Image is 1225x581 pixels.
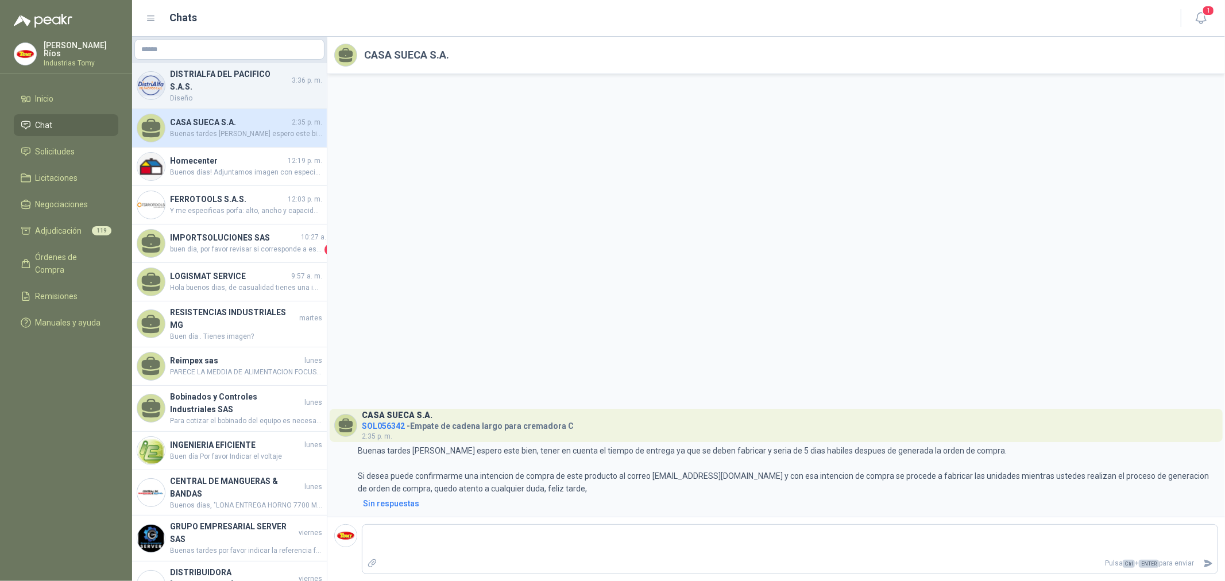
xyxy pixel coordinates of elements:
[44,60,118,67] p: Industrias Tomy
[170,154,285,167] h4: Homecenter
[132,301,327,347] a: RESISTENCIAS INDUSTRIALES MGmartesBuen día . Tienes imagen?
[288,156,322,166] span: 12:19 p. m.
[36,119,53,131] span: Chat
[358,444,1218,495] p: Buenas tardes [PERSON_NAME] espero este bien, tener en cuenta el tiempo de entrega ya que se debe...
[132,347,327,386] a: Reimpex saslunesPARECE LA MEDDIA DE ALIMENTACION FOCUS... CONFIRMAR SI ES BANDA SINTETICA POLIURE...
[170,545,322,556] span: Buenas tardes por favor indicar la referencia foto y especificaciones tecnicas de la esta pistola...
[137,191,165,219] img: Company Logo
[292,75,322,86] span: 3:36 p. m.
[170,68,289,93] h4: DISTRIALFA DEL PACIFICO S.A.S.
[44,41,118,57] p: [PERSON_NAME] Ríos
[304,397,322,408] span: lunes
[170,367,322,378] span: PARECE LA MEDDIA DE ALIMENTACION FOCUS... CONFIRMAR SI ES BANDA SINTETICA POLIURETANO DE 1.4MM DE...
[14,88,118,110] a: Inicio
[362,553,382,574] label: Adjuntar archivos
[14,220,118,242] a: Adjudicación119
[170,354,302,367] h4: Reimpex sas
[170,10,198,26] h1: Chats
[14,141,118,162] a: Solicitudes
[132,263,327,301] a: LOGISMAT SERVICE9:57 a. m.Hola buenos dias, de casualidad tienes una imagen de referencia
[362,432,392,440] span: 2:35 p. m.
[1139,560,1159,568] span: ENTER
[36,172,78,184] span: Licitaciones
[36,251,107,276] span: Órdenes de Compra
[362,421,405,431] span: SOL056342
[1202,5,1215,16] span: 1
[14,312,118,334] a: Manuales y ayuda
[364,47,449,63] h2: CASA SUECA S.A.
[132,516,327,561] a: Company LogoGRUPO EMPRESARIAL SERVER SASviernesBuenas tardes por favor indicar la referencia foto...
[301,232,336,243] span: 10:27 a. m.
[14,285,118,307] a: Remisiones
[14,193,118,215] a: Negociaciones
[14,114,118,136] a: Chat
[137,437,165,464] img: Company Logo
[170,306,297,331] h4: RESISTENCIAS INDUSTRIALES MG
[304,440,322,451] span: lunes
[324,244,336,255] span: 1
[92,226,111,235] span: 119
[362,412,432,419] h3: CASA SUECA S.A.
[132,109,327,148] a: CASA SUECA S.A.2:35 p. m.Buenas tardes [PERSON_NAME] espero este bien, tener en cuenta el tiempo ...
[36,198,88,211] span: Negociaciones
[132,186,327,224] a: Company LogoFERROTOOLS S.A.S.12:03 p. m.Y me especificas porfa: alto, ancho y capacidad volumetri...
[36,92,54,105] span: Inicio
[170,500,322,511] span: Buenos días, "LONA ENTREGA HORNO 7700 MM LARGO* 1300 MM ANCHO L1
[132,432,327,470] a: Company LogoINGENIERIA EFICIENTElunesBuen día Por favor Indicar el voltaje
[14,167,118,189] a: Licitaciones
[1199,553,1218,574] button: Enviar
[170,206,322,216] span: Y me especificas porfa: alto, ancho y capacidad volumetrica (470litros)
[170,331,322,342] span: Buen día . Tienes imagen?
[170,520,296,545] h4: GRUPO EMPRESARIAL SERVER SAS
[362,419,574,429] h4: - Empate de cadena largo para cremadora C
[170,116,289,129] h4: CASA SUECA S.A.
[288,194,322,205] span: 12:03 p. m.
[382,553,1199,574] p: Pulsa + para enviar
[14,246,118,281] a: Órdenes de Compra
[132,63,327,109] a: Company LogoDISTRIALFA DEL PACIFICO S.A.S.3:36 p. m.Diseño
[170,167,322,178] span: Buenos días! Adjuntamos imagen con especificaciones. Tener por favor en cuenta que la capacidad v...
[14,14,72,28] img: Logo peakr
[299,528,322,539] span: viernes
[36,290,78,303] span: Remisiones
[170,93,322,104] span: Diseño
[170,475,302,500] h4: CENTRAL DE MANGUERAS & BANDAS
[14,43,36,65] img: Company Logo
[170,282,322,293] span: Hola buenos dias, de casualidad tienes una imagen de referencia
[137,153,165,180] img: Company Logo
[335,525,357,547] img: Company Logo
[1191,8,1211,29] button: 1
[36,145,75,158] span: Solicitudes
[361,497,1218,510] a: Sin respuestas
[137,72,165,99] img: Company Logo
[170,390,302,416] h4: Bobinados y Controles Industriales SAS
[36,316,101,329] span: Manuales y ayuda
[304,482,322,493] span: lunes
[170,231,299,244] h4: IMPORTSOLUCIONES SAS
[132,470,327,516] a: Company LogoCENTRAL DE MANGUERAS & BANDASlunesBuenos días, "LONA ENTREGA HORNO 7700 MM LARGO* 130...
[292,117,322,128] span: 2:35 p. m.
[299,313,322,324] span: martes
[170,439,302,451] h4: INGENIERIA EFICIENTE
[170,193,285,206] h4: FERROTOOLS S.A.S.
[137,525,165,552] img: Company Logo
[1123,560,1135,568] span: Ctrl
[36,224,82,237] span: Adjudicación
[170,129,322,140] span: Buenas tardes [PERSON_NAME] espero este bien, tener en cuenta el tiempo de entrega ya que se debe...
[363,497,419,510] div: Sin respuestas
[304,355,322,366] span: lunes
[170,451,322,462] span: Buen día Por favor Indicar el voltaje
[137,479,165,506] img: Company Logo
[132,386,327,432] a: Bobinados y Controles Industriales SASlunesPara cotizar el bobinado del equipo es necesario reali...
[170,270,289,282] h4: LOGISMAT SERVICE
[132,148,327,186] a: Company LogoHomecenter12:19 p. m.Buenos días! Adjuntamos imagen con especificaciones. Tener por f...
[170,416,322,427] span: Para cotizar el bobinado del equipo es necesario realizar una evaluacion, conocer la potencia del...
[170,244,322,255] span: buen dia, por favor revisar si corresponde a esta referencia [PERSON_NAME]-PS/1AC/24DC/10 - Fuent...
[291,271,322,282] span: 9:57 a. m.
[132,224,327,263] a: IMPORTSOLUCIONES SAS10:27 a. m.buen dia, por favor revisar si corresponde a esta referencia [PERS...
